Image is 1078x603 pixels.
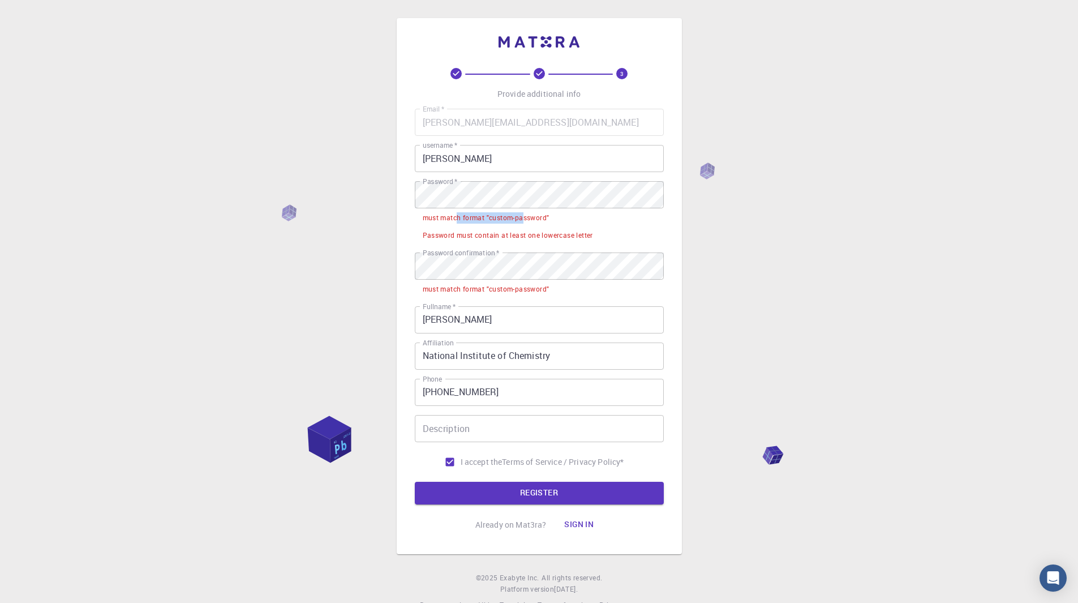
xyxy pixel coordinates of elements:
[423,248,499,258] label: Password confirmation
[475,519,547,531] p: Already on Mat3ra?
[423,284,549,295] div: must match format "custom-password"
[423,230,593,241] div: Password must contain at least one lowercase letter
[554,584,578,595] a: [DATE].
[542,572,602,584] span: All rights reserved.
[476,572,500,584] span: © 2025
[461,456,503,468] span: I accept the
[555,514,603,536] button: Sign in
[423,302,456,311] label: Fullname
[620,70,624,78] text: 3
[497,88,581,100] p: Provide additional info
[423,177,457,186] label: Password
[415,482,664,504] button: REGISTER
[502,456,624,468] p: Terms of Service / Privacy Policy *
[423,212,549,224] div: must match format "custom-password"
[502,456,624,468] a: Terms of Service / Privacy Policy*
[1040,564,1067,592] div: Open Intercom Messenger
[500,573,539,582] span: Exabyte Inc.
[500,572,539,584] a: Exabyte Inc.
[423,104,444,114] label: Email
[423,374,442,384] label: Phone
[423,338,453,348] label: Affiliation
[423,140,457,150] label: username
[500,584,554,595] span: Platform version
[554,584,578,593] span: [DATE] .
